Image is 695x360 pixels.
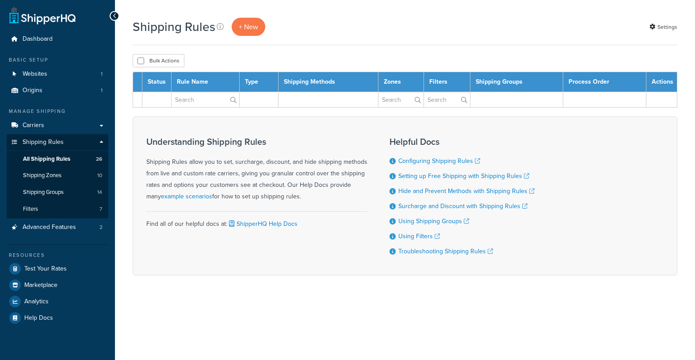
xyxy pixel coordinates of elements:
a: Help Docs [7,310,108,326]
a: example scenarios [161,192,212,201]
button: Bulk Actions [133,54,184,67]
li: Advanced Features [7,219,108,236]
a: Setting up Free Shipping with Shipping Rules [398,171,529,181]
span: + New [239,22,258,32]
a: Using Shipping Groups [398,217,469,226]
input: Search [424,92,470,107]
a: Shipping Zones 10 [7,167,108,184]
span: Advanced Features [23,224,76,231]
span: All Shipping Rules [23,155,70,163]
span: Test Your Rates [24,265,67,273]
a: Websites 1 [7,66,108,82]
span: Origins [23,87,42,94]
th: Filters [424,72,470,92]
a: Filters 7 [7,201,108,217]
li: Filters [7,201,108,217]
a: Troubleshooting Shipping Rules [398,247,493,256]
input: Search [378,92,424,107]
th: Status [142,72,172,92]
span: Websites [23,70,47,78]
a: Configuring Shipping Rules [398,156,480,166]
a: Using Filters [398,232,440,241]
span: 1 [101,87,103,94]
span: 2 [99,224,103,231]
h3: Helpful Docs [390,137,535,147]
th: Shipping Groups [470,72,563,92]
div: Shipping Rules allow you to set, surcharge, discount, and hide shipping methods from live and cus... [146,137,367,202]
span: 1 [101,70,103,78]
span: Filters [23,205,38,213]
a: All Shipping Rules 26 [7,151,108,167]
div: Basic Setup [7,56,108,64]
a: Dashboard [7,31,108,47]
a: Settings [649,21,677,33]
span: Shipping Groups [23,189,64,196]
th: Shipping Methods [279,72,378,92]
a: Shipping Rules [7,134,108,151]
span: Shipping Zones [23,172,61,179]
a: Hide and Prevent Methods with Shipping Rules [398,186,535,196]
li: All Shipping Rules [7,151,108,167]
a: Marketplace [7,277,108,293]
a: Origins 1 [7,82,108,99]
input: Search [172,92,239,107]
li: Shipping Rules [7,134,108,218]
li: Shipping Zones [7,167,108,184]
span: 26 [96,155,102,163]
li: Shipping Groups [7,184,108,201]
span: Analytics [24,298,49,306]
a: ShipperHQ Home [9,7,76,24]
span: Shipping Rules [23,139,64,146]
span: 7 [99,205,102,213]
a: Surcharge and Discount with Shipping Rules [398,201,527,211]
span: Help Docs [24,314,53,322]
th: Rule Name [172,72,240,92]
th: Actions [646,72,677,92]
li: Origins [7,82,108,99]
a: Carriers [7,117,108,134]
li: Websites [7,66,108,82]
th: Process Order [563,72,646,92]
span: 10 [97,172,102,179]
span: Marketplace [24,282,57,289]
th: Zones [378,72,424,92]
div: Resources [7,252,108,259]
a: + New [232,18,265,36]
a: Analytics [7,294,108,310]
h3: Understanding Shipping Rules [146,137,367,147]
div: Find all of our helpful docs at: [146,211,367,230]
h1: Shipping Rules [133,18,215,35]
span: Carriers [23,122,44,129]
a: Test Your Rates [7,261,108,277]
a: Shipping Groups 14 [7,184,108,201]
a: Advanced Features 2 [7,219,108,236]
a: ShipperHQ Help Docs [227,219,298,228]
span: 14 [97,189,102,196]
div: Manage Shipping [7,108,108,115]
th: Type [239,72,278,92]
span: Dashboard [23,35,53,43]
